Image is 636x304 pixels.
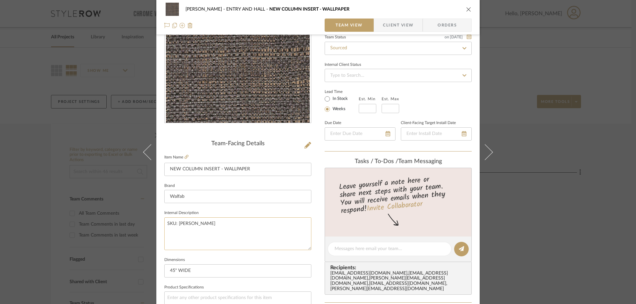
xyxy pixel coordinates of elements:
[430,19,464,32] span: Orders
[401,121,456,125] label: Client-Facing Target Install Date
[325,36,346,39] div: Team Status
[359,97,376,101] label: Est. Min
[164,154,188,160] label: Item Name
[164,184,175,188] label: Brand
[164,211,199,215] label: Internal Description
[330,265,469,271] span: Recipients:
[445,35,449,39] span: on
[269,7,349,12] span: NEW COLUMN INSERT - WALLPAPER
[330,271,469,292] div: [EMAIL_ADDRESS][DOMAIN_NAME] , [EMAIL_ADDRESS][DOMAIN_NAME] , [PERSON_NAME][EMAIL_ADDRESS][DOMAIN...
[164,163,311,176] input: Enter Item Name
[164,286,204,289] label: Product Specifications
[325,158,472,165] div: team Messaging
[401,127,472,141] input: Enter Install Date
[164,3,180,16] img: 697bd8ab-55a6-4cc6-aed0-f4d235afc1dc_48x40.jpg
[366,198,423,215] a: Invite Collaborator
[325,95,359,113] mat-radio-group: Select item type
[325,42,472,55] input: Type to Search…
[382,97,399,101] label: Est. Max
[466,6,472,12] button: close
[185,7,226,12] span: [PERSON_NAME]
[383,19,413,32] span: Client View
[187,23,193,28] img: Remove from project
[164,190,311,203] input: Enter Brand
[325,121,341,125] label: Due Date
[226,7,269,12] span: ENTRY AND HALL
[336,19,363,32] span: Team View
[325,89,359,95] label: Lead Time
[325,63,361,66] div: Internal Client Status
[355,158,398,164] span: Tasks / To-Dos /
[325,127,396,141] input: Enter Due Date
[164,140,311,148] div: Team-Facing Details
[449,35,463,39] span: [DATE]
[164,264,311,278] input: Enter the dimensions of this item
[324,172,473,217] div: Leave yourself a note here or share next steps with your team. You will receive emails when they ...
[331,106,345,112] label: Weeks
[325,69,472,82] input: Type to Search…
[331,96,348,102] label: In Stock
[164,258,185,262] label: Dimensions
